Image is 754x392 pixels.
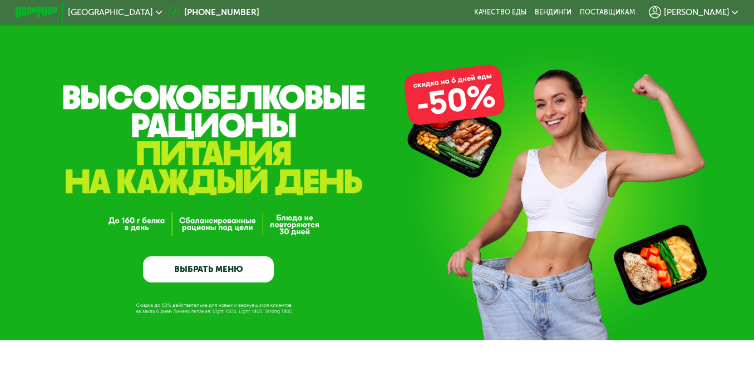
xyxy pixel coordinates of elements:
span: [GEOGRAPHIC_DATA] [68,8,153,17]
a: Качество еды [474,8,526,17]
a: ВЫБРАТЬ МЕНЮ [143,256,273,282]
span: [PERSON_NAME] [664,8,730,17]
a: Вендинги [535,8,571,17]
div: поставщикам [580,8,635,17]
a: [PHONE_NUMBER] [167,6,259,19]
